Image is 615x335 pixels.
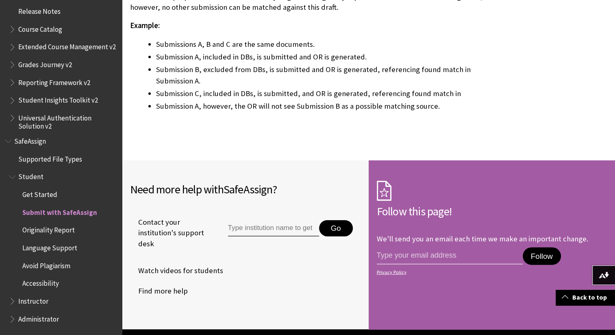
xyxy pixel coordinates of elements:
input: email address [377,247,523,265]
h2: Follow this page! [377,203,607,220]
span: Originality Report [22,223,75,234]
span: Supported File Types [18,152,82,163]
span: Reporting Framework v2 [18,76,90,87]
li: Submission A, however, the OR will not see Submission B as a possible matching source. [156,101,487,112]
span: Student [18,170,43,181]
button: Follow [523,247,561,265]
nav: Book outline for Blackboard SafeAssign [5,134,117,326]
span: SafeAssign [224,182,272,197]
p: We'll send you an email each time we make an important change. [377,234,588,243]
button: Go [319,220,353,236]
span: Contact your institution's support desk [130,217,209,249]
span: Language Support [22,241,77,252]
li: Submission A, included in DBs, is submitted and OR is generated. [156,51,487,63]
input: Type institution name to get support [228,220,319,236]
span: Accessibility [22,277,59,288]
span: Avoid Plagiarism [22,259,70,270]
li: Submission B, excluded from DBs, is submitted and OR is generated, referencing found match in Sub... [156,64,487,87]
span: Example: [130,21,160,30]
span: Extended Course Management v2 [18,40,116,51]
span: Submit with SafeAssign [22,206,97,217]
span: Administrator [18,312,59,323]
span: SafeAssign [14,134,46,145]
a: Watch videos for students [130,265,223,277]
li: Submission C, included in DBs, is submitted, and OR is generated, referencing found match in [156,88,487,99]
span: Grades Journey v2 [18,58,72,69]
h2: Need more help with ? [130,181,361,198]
a: Back to top [556,290,615,305]
span: Release Notes [18,4,61,15]
a: Find more help [130,285,188,297]
li: Submissions A, B and C are the same documents. [156,39,487,50]
span: Course Catalog [18,22,62,33]
span: Student Insights Toolkit v2 [18,94,98,105]
img: Subscription Icon [377,181,391,201]
span: Get Started [22,188,57,199]
span: Instructor [18,294,48,305]
a: Privacy Policy [377,269,605,275]
span: Universal Authentication Solution v2 [18,111,116,130]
